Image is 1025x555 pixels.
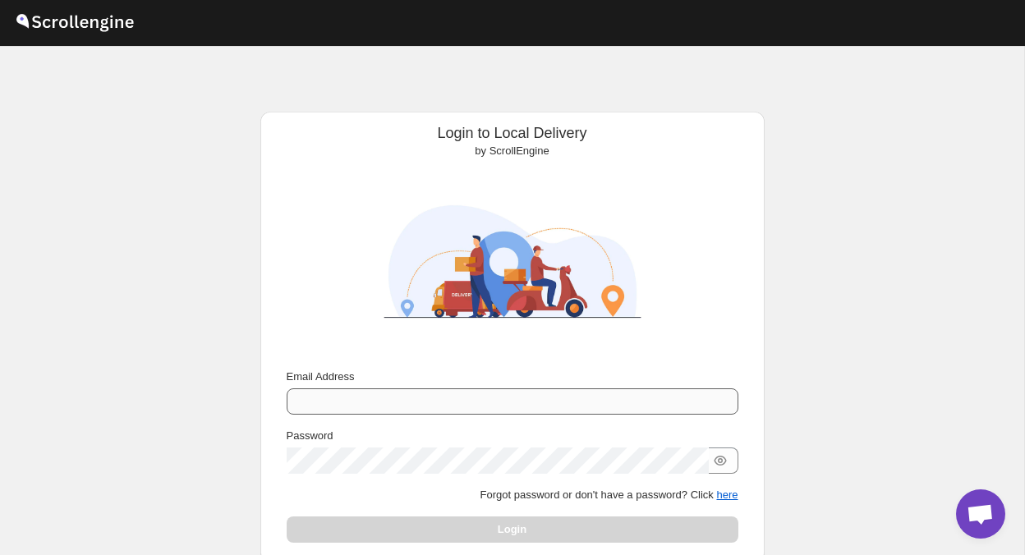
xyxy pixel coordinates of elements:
[287,370,355,383] span: Email Address
[369,166,656,357] img: ScrollEngine
[475,144,549,157] span: by ScrollEngine
[956,489,1005,539] a: Chat abierto
[716,488,738,501] button: here
[273,125,752,159] div: Login to Local Delivery
[287,429,333,442] span: Password
[287,487,738,503] p: Forgot password or don't have a password? Click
